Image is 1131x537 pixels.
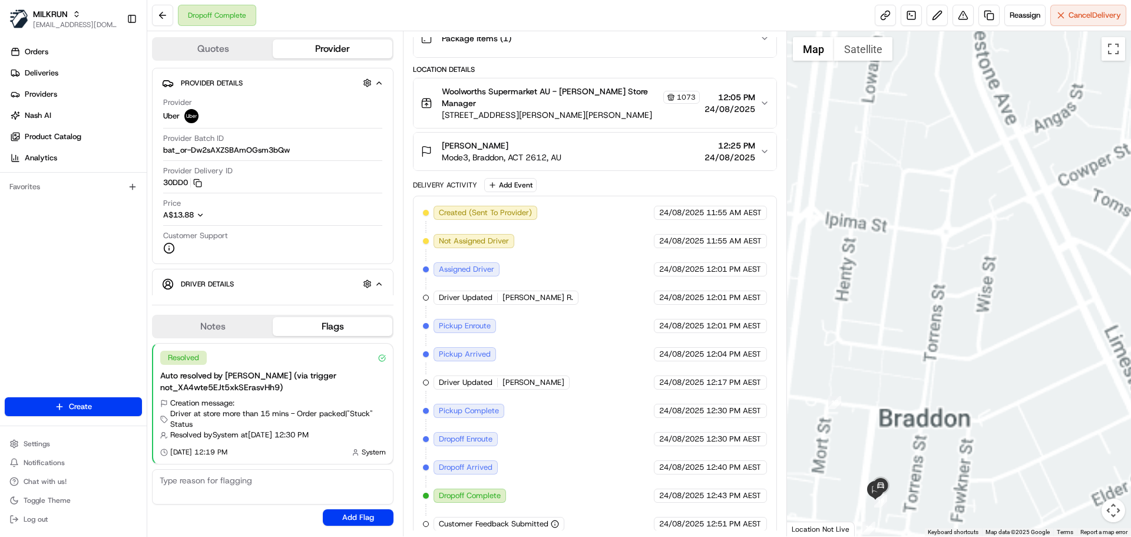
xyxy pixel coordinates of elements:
[706,519,761,529] span: 12:51 PM AEST
[439,406,499,416] span: Pickup Complete
[5,149,147,167] a: Analytics
[414,133,776,170] button: [PERSON_NAME]Mode3, Braddon, ACT 2612, AU12:25 PM24/08/2025
[163,177,202,188] button: 30DD0
[24,458,65,467] span: Notifications
[659,377,704,388] span: 24/08/2025
[5,454,142,471] button: Notifications
[706,377,761,388] span: 12:17 PM AEST
[1069,10,1121,21] span: Cancel Delivery
[706,321,761,331] span: 12:01 PM AEST
[659,236,704,246] span: 24/08/2025
[163,133,224,144] span: Provider Batch ID
[439,236,509,246] span: Not Assigned Driver
[162,73,383,93] button: Provider Details
[163,230,228,241] span: Customer Support
[442,32,511,44] span: Package Items ( 1 )
[5,42,147,61] a: Orders
[25,89,57,100] span: Providers
[677,93,696,102] span: 1073
[705,103,755,115] span: 24/08/2025
[439,349,491,360] span: Pickup Arrived
[439,292,492,303] span: Driver Updated
[1057,529,1073,535] a: Terms (opens in new tab)
[170,430,239,440] span: Resolved by System
[442,151,561,163] span: Mode3, Braddon, ACT 2612, AU
[706,490,761,501] span: 12:43 PM AEST
[659,321,704,331] span: 24/08/2025
[1050,5,1126,26] button: CancelDelivery
[25,110,51,121] span: Nash AI
[5,397,142,416] button: Create
[33,20,117,29] button: [EMAIL_ADDRESS][DOMAIN_NAME]
[928,528,978,536] button: Keyboard shortcuts
[153,317,273,336] button: Notes
[24,515,48,524] span: Log out
[163,210,194,220] span: A$13.88
[273,39,392,58] button: Provider
[5,64,147,83] a: Deliveries
[502,292,573,303] span: [PERSON_NAME] R.
[706,406,761,416] span: 12:30 PM AEST
[1102,37,1125,61] button: Toggle fullscreen view
[705,91,755,103] span: 12:05 PM
[25,153,57,163] span: Analytics
[439,462,492,473] span: Dropoff Arrived
[25,47,48,57] span: Orders
[69,401,92,412] span: Create
[659,264,704,275] span: 24/08/2025
[160,370,386,393] div: Auto resolved by [PERSON_NAME] (via trigger not_XA4wte5EJt5xkSErasvHh9)
[706,434,761,444] span: 12:30 PM AEST
[659,434,704,444] span: 24/08/2025
[413,65,776,74] div: Location Details
[5,85,147,104] a: Providers
[362,447,386,457] span: System
[24,439,50,449] span: Settings
[25,68,58,78] span: Deliveries
[184,109,199,123] img: uber-new-logo.jpeg
[25,131,81,142] span: Product Catalog
[442,85,660,109] span: Woolworths Supermarket AU - [PERSON_NAME] Store Manager
[5,473,142,490] button: Chat with us!
[439,321,491,331] span: Pickup Enroute
[706,292,761,303] span: 12:01 PM AEST
[659,406,704,416] span: 24/08/2025
[659,349,704,360] span: 24/08/2025
[162,274,383,294] button: Driver Details
[986,529,1050,535] span: Map data ©2025 Google
[706,462,761,473] span: 12:40 PM AEST
[273,317,392,336] button: Flags
[160,351,207,365] div: Resolved
[484,178,537,192] button: Add Event
[706,207,762,218] span: 11:55 AM AEST
[659,490,704,501] span: 24/08/2025
[170,408,386,430] span: Driver at store more than 15 mins - Order packed | "Stuck" Status
[439,377,492,388] span: Driver Updated
[706,264,761,275] span: 12:01 PM AEST
[439,519,548,529] span: Customer Feedback Submitted
[163,111,180,121] span: Uber
[33,8,68,20] span: MILKRUN
[659,462,704,473] span: 24/08/2025
[439,264,494,275] span: Assigned Driver
[163,210,267,220] button: A$13.88
[862,522,875,535] div: 18
[442,109,699,121] span: [STREET_ADDRESS][PERSON_NAME][PERSON_NAME]
[502,377,564,388] span: [PERSON_NAME]
[706,349,761,360] span: 12:04 PM AEST
[828,396,841,409] div: 17
[170,447,227,457] span: [DATE] 12:19 PM
[5,106,147,125] a: Nash AI
[241,430,309,440] span: at [DATE] 12:30 PM
[413,180,477,190] div: Delivery Activity
[24,477,67,486] span: Chat with us!
[439,434,492,444] span: Dropoff Enroute
[414,78,776,128] button: Woolworths Supermarket AU - [PERSON_NAME] Store Manager1073[STREET_ADDRESS][PERSON_NAME][PERSON_N...
[1102,499,1125,522] button: Map camera controls
[5,492,142,509] button: Toggle Theme
[705,140,755,151] span: 12:25 PM
[163,145,290,156] span: bat_or-Dw2sAXZSBAmOGsm3bQw
[5,436,142,452] button: Settings
[5,5,122,33] button: MILKRUNMILKRUN[EMAIL_ADDRESS][DOMAIN_NAME]
[790,521,829,536] a: Open this area in Google Maps (opens a new window)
